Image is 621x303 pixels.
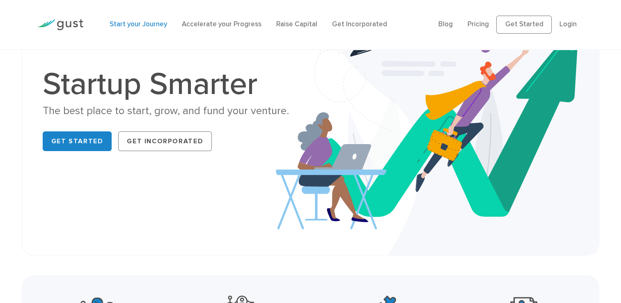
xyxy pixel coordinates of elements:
[276,20,317,28] a: Raise Capital
[43,131,112,151] a: Get Started
[467,20,489,28] a: Pricing
[496,16,552,34] a: Get Started
[182,20,261,28] a: Accelerate your Progress
[438,20,453,28] a: Blog
[332,20,387,28] a: Get Incorporated
[43,104,305,118] div: The best place to start, grow, and fund your venture.
[118,131,212,151] a: Get Incorporated
[110,20,167,28] a: Start your Journey
[559,20,576,28] a: Login
[43,69,305,100] h1: Startup Smarter
[37,19,83,30] img: Gust Logo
